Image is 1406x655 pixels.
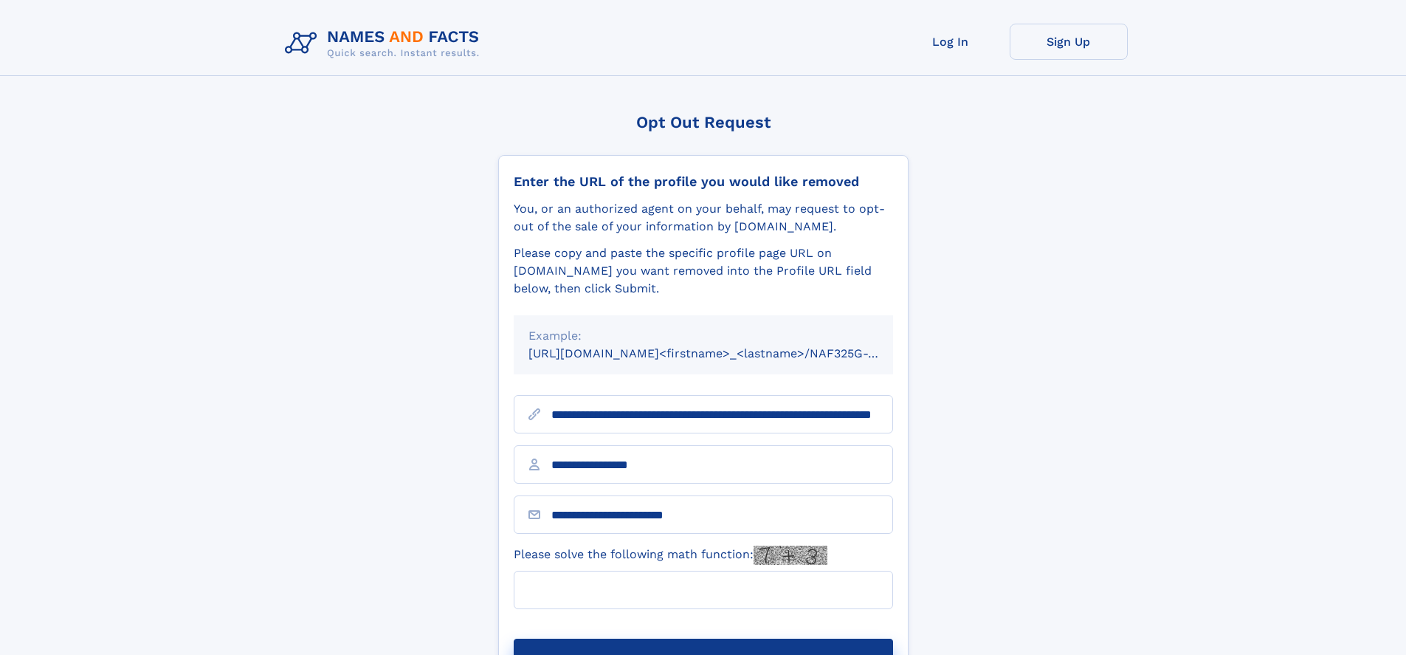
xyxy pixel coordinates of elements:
div: Enter the URL of the profile you would like removed [514,174,893,190]
img: Logo Names and Facts [279,24,492,64]
div: Opt Out Request [498,113,909,131]
label: Please solve the following math function: [514,546,827,565]
div: Please copy and paste the specific profile page URL on [DOMAIN_NAME] you want removed into the Pr... [514,244,893,298]
div: You, or an authorized agent on your behalf, may request to opt-out of the sale of your informatio... [514,200,893,236]
small: [URL][DOMAIN_NAME]<firstname>_<lastname>/NAF325G-xxxxxxxx [528,346,921,360]
a: Sign Up [1010,24,1128,60]
a: Log In [892,24,1010,60]
div: Example: [528,327,878,345]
